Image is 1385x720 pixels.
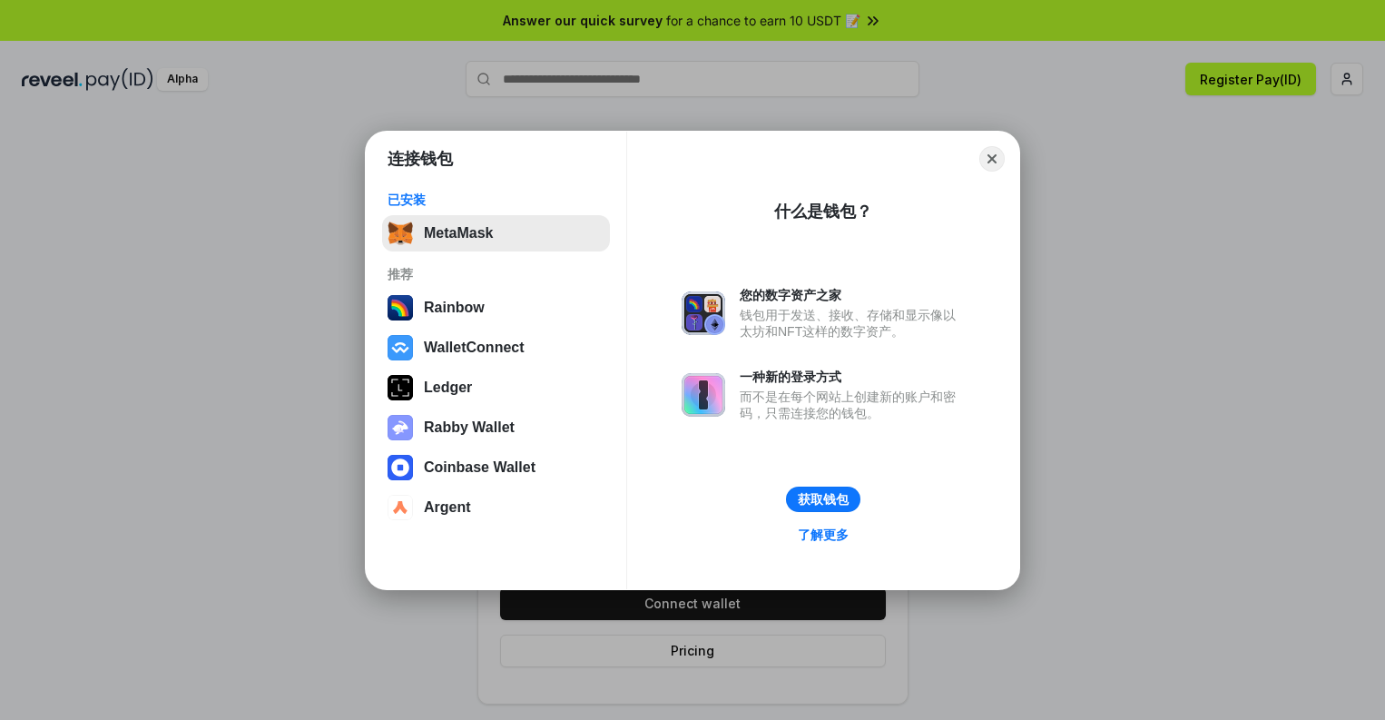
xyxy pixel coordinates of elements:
button: Rainbow [382,290,610,326]
img: svg+xml,%3Csvg%20width%3D%2228%22%20height%3D%2228%22%20viewBox%3D%220%200%2028%2028%22%20fill%3D... [388,335,413,360]
img: svg+xml,%3Csvg%20xmlns%3D%22http%3A%2F%2Fwww.w3.org%2F2000%2Fsvg%22%20width%3D%2228%22%20height%3... [388,375,413,400]
button: Rabby Wallet [382,409,610,446]
button: Close [979,146,1005,172]
div: 而不是在每个网站上创建新的账户和密码，只需连接您的钱包。 [740,389,965,421]
div: 什么是钱包？ [774,201,872,222]
div: 钱包用于发送、接收、存储和显示像以太坊和NFT这样的数字资产。 [740,307,965,340]
a: 了解更多 [787,523,859,547]
div: Coinbase Wallet [424,459,535,476]
div: 获取钱包 [798,491,849,508]
div: 已安装 [388,192,604,208]
div: MetaMask [424,225,493,242]
img: svg+xml,%3Csvg%20width%3D%22120%22%20height%3D%22120%22%20viewBox%3D%220%200%20120%20120%22%20fil... [388,295,413,321]
button: Ledger [382,370,610,406]
div: Argent [424,499,471,516]
div: 您的数字资产之家 [740,287,965,303]
div: 一种新的登录方式 [740,369,965,385]
button: Argent [382,489,610,526]
div: Ledger [424,380,472,396]
img: svg+xml,%3Csvg%20width%3D%2228%22%20height%3D%2228%22%20viewBox%3D%220%200%2028%2028%22%20fill%3D... [388,455,413,480]
button: MetaMask [382,215,610,252]
div: Rainbow [424,300,485,316]
div: 推荐 [388,266,604,282]
img: svg+xml,%3Csvg%20xmlns%3D%22http%3A%2F%2Fwww.w3.org%2F2000%2Fsvg%22%20fill%3D%22none%22%20viewBox... [388,415,413,440]
button: WalletConnect [382,330,610,366]
div: 了解更多 [798,527,849,543]
h1: 连接钱包 [388,148,453,170]
button: 获取钱包 [786,487,860,512]
div: WalletConnect [424,340,525,356]
img: svg+xml,%3Csvg%20width%3D%2228%22%20height%3D%2228%22%20viewBox%3D%220%200%2028%2028%22%20fill%3D... [388,495,413,520]
img: svg+xml,%3Csvg%20xmlns%3D%22http%3A%2F%2Fwww.w3.org%2F2000%2Fsvg%22%20fill%3D%22none%22%20viewBox... [682,291,725,335]
img: svg+xml,%3Csvg%20fill%3D%22none%22%20height%3D%2233%22%20viewBox%3D%220%200%2035%2033%22%20width%... [388,221,413,246]
button: Coinbase Wallet [382,449,610,486]
img: svg+xml,%3Csvg%20xmlns%3D%22http%3A%2F%2Fwww.w3.org%2F2000%2Fsvg%22%20fill%3D%22none%22%20viewBox... [682,373,725,417]
div: Rabby Wallet [424,419,515,436]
